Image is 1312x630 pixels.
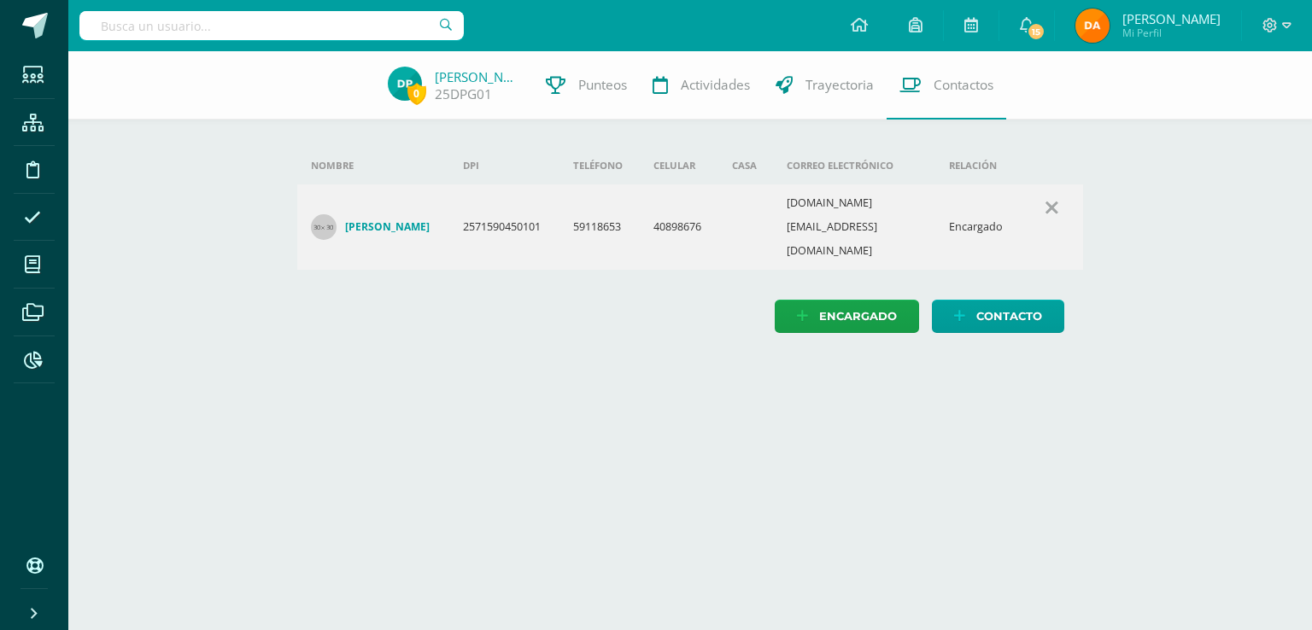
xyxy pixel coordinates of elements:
th: Relación [935,147,1020,184]
td: Encargado [935,184,1020,270]
td: 59118653 [559,184,640,270]
th: Casa [718,147,773,184]
img: 815b63cdd82b759088549b83563f60d9.png [388,67,422,101]
a: Trayectoria [763,51,887,120]
a: Actividades [640,51,763,120]
a: Punteos [533,51,640,120]
span: 15 [1027,22,1045,41]
a: [PERSON_NAME] [435,68,520,85]
td: 2571590450101 [449,184,559,270]
th: DPI [449,147,559,184]
a: Contacto [932,300,1064,333]
th: Celular [640,147,718,184]
span: Punteos [578,76,627,94]
span: Actividades [681,76,750,94]
th: Nombre [297,147,450,184]
a: [PERSON_NAME] [311,214,436,240]
td: [DOMAIN_NAME][EMAIL_ADDRESS][DOMAIN_NAME] [773,184,935,270]
span: [PERSON_NAME] [1122,10,1221,27]
span: Contactos [934,76,993,94]
a: Contactos [887,51,1006,120]
h4: [PERSON_NAME] [345,220,430,234]
th: Teléfono [559,147,640,184]
input: Busca un usuario... [79,11,464,40]
a: 25DPG01 [435,85,492,103]
th: Correo electrónico [773,147,935,184]
span: Trayectoria [805,76,874,94]
a: Encargado [775,300,919,333]
span: 0 [407,83,426,104]
td: 40898676 [640,184,718,270]
img: 30x30 [311,214,337,240]
span: Encargado [819,300,897,332]
span: Contacto [976,300,1042,332]
img: 82a5943632aca8211823fb2e9800a6c1.png [1075,9,1110,43]
span: Mi Perfil [1122,26,1221,40]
